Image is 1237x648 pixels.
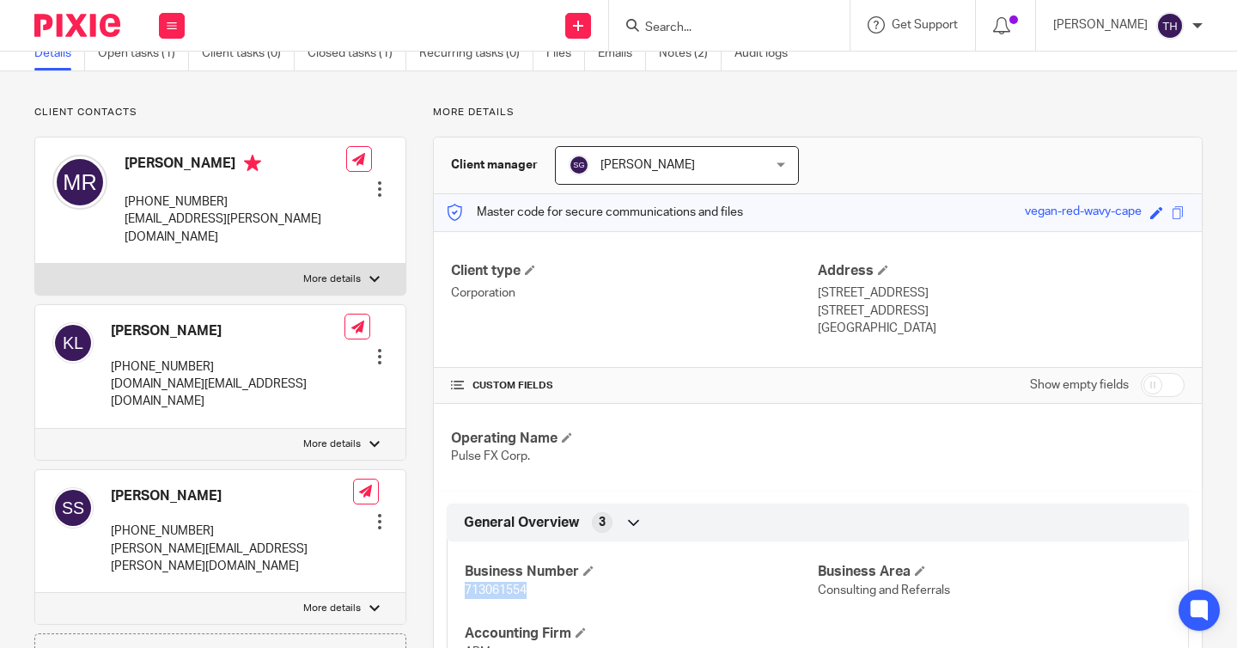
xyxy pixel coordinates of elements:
a: Client tasks (0) [202,37,295,70]
h4: Operating Name [451,430,818,448]
p: More details [303,272,361,286]
p: [STREET_ADDRESS] [818,284,1185,302]
img: svg%3E [52,322,94,364]
p: Client contacts [34,106,406,119]
h4: Address [818,262,1185,280]
img: svg%3E [569,155,589,175]
span: 3 [599,514,606,531]
a: Emails [598,37,646,70]
p: More details [303,602,361,615]
p: [PERSON_NAME][EMAIL_ADDRESS][PERSON_NAME][DOMAIN_NAME] [111,541,353,576]
h4: [PERSON_NAME] [111,322,344,340]
h4: Client type [451,262,818,280]
p: [DOMAIN_NAME][EMAIL_ADDRESS][DOMAIN_NAME] [111,376,344,411]
span: [PERSON_NAME] [600,159,695,171]
p: [STREET_ADDRESS] [818,303,1185,320]
p: [EMAIL_ADDRESS][PERSON_NAME][DOMAIN_NAME] [125,211,346,246]
p: More details [433,106,1203,119]
img: svg%3E [1156,12,1184,40]
a: Audit logs [734,37,801,70]
p: Corporation [451,284,818,302]
span: Consulting and Referrals [818,584,950,596]
p: [PHONE_NUMBER] [111,523,353,540]
span: Pulse FX Corp. [451,450,530,462]
a: Files [546,37,585,70]
h4: Business Number [465,563,818,581]
a: Recurring tasks (0) [419,37,533,70]
span: 713061554 [465,584,527,596]
div: vegan-red-wavy-cape [1025,203,1142,223]
label: Show empty fields [1030,376,1129,394]
input: Search [643,21,798,36]
h4: [PERSON_NAME] [125,155,346,176]
p: Master code for secure communications and files [447,204,743,221]
h3: Client manager [451,156,538,174]
h4: Accounting Firm [465,625,818,643]
h4: CUSTOM FIELDS [451,379,818,393]
img: svg%3E [52,487,94,529]
a: Closed tasks (1) [308,37,406,70]
img: Pixie [34,14,120,37]
span: General Overview [464,514,579,532]
p: More details [303,437,361,451]
i: Primary [244,155,261,172]
p: [PHONE_NUMBER] [125,193,346,211]
p: [PHONE_NUMBER] [111,358,344,376]
a: Details [34,37,85,70]
h4: [PERSON_NAME] [111,487,353,505]
p: [PERSON_NAME] [1053,16,1148,34]
span: Get Support [892,19,958,31]
a: Open tasks (1) [98,37,189,70]
a: Notes (2) [659,37,722,70]
p: [GEOGRAPHIC_DATA] [818,320,1185,337]
h4: Business Area [818,563,1171,581]
img: svg%3E [52,155,107,210]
